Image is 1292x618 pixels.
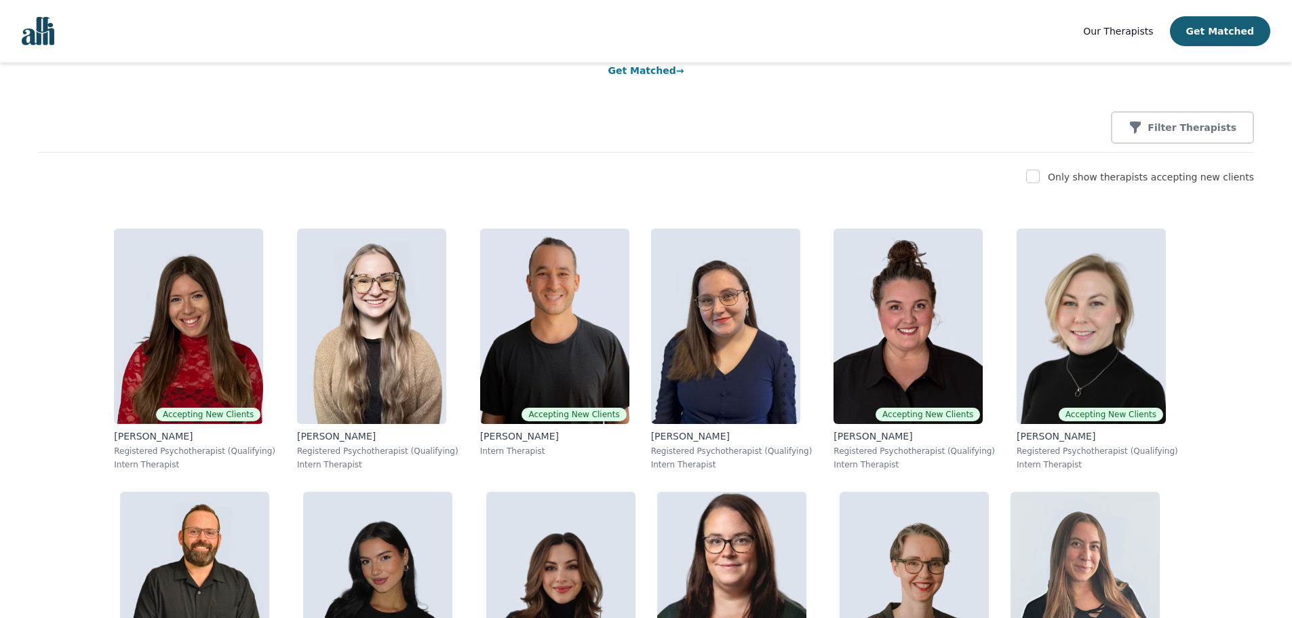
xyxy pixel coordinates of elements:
img: Faith_Woodley [297,229,446,424]
img: Kavon_Banejad [480,229,629,424]
p: [PERSON_NAME] [480,429,629,443]
span: Accepting New Clients [1059,408,1163,421]
p: Intern Therapist [480,446,629,457]
p: [PERSON_NAME] [834,429,995,443]
p: Registered Psychotherapist (Qualifying) [114,446,275,457]
p: Intern Therapist [114,459,275,470]
p: Intern Therapist [651,459,813,470]
a: Faith_Woodley[PERSON_NAME]Registered Psychotherapist (Qualifying)Intern Therapist [286,218,469,481]
span: Our Therapists [1083,26,1153,37]
p: Registered Psychotherapist (Qualifying) [297,446,458,457]
p: [PERSON_NAME] [114,429,275,443]
a: Kavon_BanejadAccepting New Clients[PERSON_NAME]Intern Therapist [469,218,640,481]
a: Vanessa_McCulloch[PERSON_NAME]Registered Psychotherapist (Qualifying)Intern Therapist [640,218,823,481]
p: Registered Psychotherapist (Qualifying) [834,446,995,457]
span: Accepting New Clients [522,408,626,421]
p: Registered Psychotherapist (Qualifying) [651,446,813,457]
p: Intern Therapist [834,459,995,470]
p: [PERSON_NAME] [297,429,458,443]
img: Vanessa_McCulloch [651,229,800,424]
p: [PERSON_NAME] [1017,429,1178,443]
a: Jocelyn_CrawfordAccepting New Clients[PERSON_NAME]Registered Psychotherapist (Qualifying)Intern T... [1006,218,1189,481]
span: Accepting New Clients [876,408,980,421]
a: Our Therapists [1083,23,1153,39]
img: Janelle_Rushton [834,229,983,424]
button: Get Matched [1170,16,1270,46]
p: Intern Therapist [1017,459,1178,470]
button: Filter Therapists [1111,111,1254,144]
p: Registered Psychotherapist (Qualifying) [1017,446,1178,457]
a: Alisha_LevineAccepting New Clients[PERSON_NAME]Registered Psychotherapist (Qualifying)Intern Ther... [103,218,286,481]
span: → [676,65,684,76]
p: Intern Therapist [297,459,458,470]
span: Accepting New Clients [156,408,260,421]
img: alli logo [22,17,54,45]
label: Only show therapists accepting new clients [1048,172,1254,182]
a: Janelle_RushtonAccepting New Clients[PERSON_NAME]Registered Psychotherapist (Qualifying)Intern Th... [823,218,1006,481]
p: [PERSON_NAME] [651,429,813,443]
img: Alisha_Levine [114,229,263,424]
p: Filter Therapists [1148,121,1236,134]
img: Jocelyn_Crawford [1017,229,1166,424]
a: Get Matched [608,65,684,76]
